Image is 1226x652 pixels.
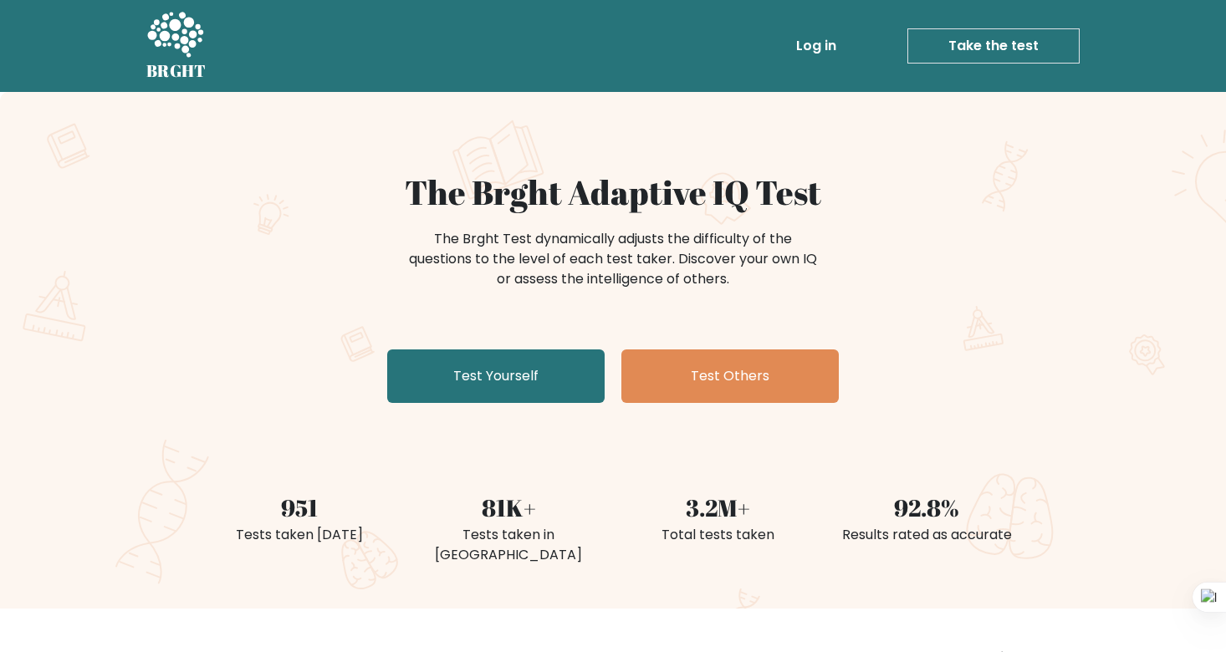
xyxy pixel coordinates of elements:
div: The Brght Test dynamically adjusts the difficulty of the questions to the level of each test take... [404,229,822,289]
a: Log in [789,29,843,63]
div: Results rated as accurate [832,525,1021,545]
div: Total tests taken [623,525,812,545]
div: Tests taken [DATE] [205,525,394,545]
a: Take the test [907,28,1080,64]
h5: BRGHT [146,61,207,81]
div: 3.2M+ [623,490,812,525]
div: 81K+ [414,490,603,525]
a: Test Others [621,349,839,403]
div: Tests taken in [GEOGRAPHIC_DATA] [414,525,603,565]
div: 92.8% [832,490,1021,525]
h1: The Brght Adaptive IQ Test [205,172,1021,212]
a: Test Yourself [387,349,605,403]
a: BRGHT [146,7,207,85]
div: 951 [205,490,394,525]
